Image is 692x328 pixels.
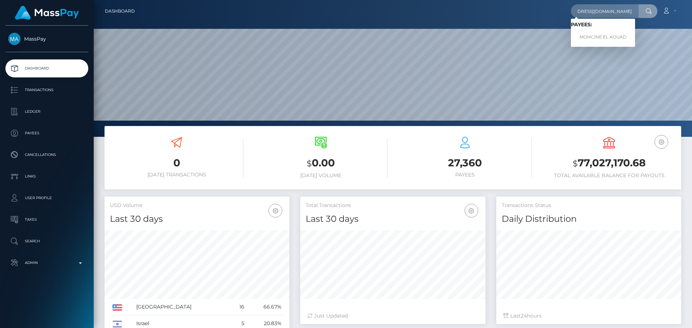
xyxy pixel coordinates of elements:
p: Cancellations [8,149,85,160]
h6: [DATE] Volume [254,172,387,179]
a: User Profile [5,189,88,207]
h3: 0.00 [254,156,387,171]
span: MassPay [5,36,88,42]
a: Taxes [5,211,88,229]
h3: 77,027,170.68 [542,156,676,171]
a: Payees [5,124,88,142]
h3: 0 [110,156,243,170]
small: $ [307,158,312,169]
p: Links [8,171,85,182]
a: Admin [5,254,88,272]
p: Admin [8,257,85,268]
h4: Last 30 days [110,213,284,225]
td: 16 [231,299,247,315]
h6: [DATE] Transactions [110,172,243,178]
a: Dashboard [5,59,88,77]
a: Cancellations [5,146,88,164]
p: Ledger [8,106,85,117]
p: Transactions [8,85,85,95]
p: Dashboard [8,63,85,74]
img: MassPay Logo [15,6,79,20]
input: Search... [571,4,639,18]
a: Links [5,167,88,185]
h6: Total Available Balance for Payouts [542,172,676,179]
h5: Total Transactions [306,202,480,209]
a: MOHCINE EL AOUAD [571,31,635,44]
img: IL.png [112,321,122,327]
a: Ledger [5,103,88,121]
p: Taxes [8,214,85,225]
td: 66.67% [247,299,284,315]
img: US.png [112,304,122,311]
h5: USD Volume [110,202,284,209]
h4: Daily Distribution [502,213,676,225]
h4: Last 30 days [306,213,480,225]
h6: Payees [398,172,532,178]
p: User Profile [8,193,85,203]
div: Last hours [504,312,674,320]
small: $ [573,158,578,169]
img: MassPay [8,33,21,45]
td: [GEOGRAPHIC_DATA] [134,299,231,315]
span: 24 [521,313,527,319]
a: Search [5,232,88,250]
p: Search [8,236,85,247]
div: Just Updated [307,312,478,320]
p: Payees [8,128,85,139]
h5: Transactions Status [502,202,676,209]
a: Transactions [5,81,88,99]
a: Dashboard [105,4,135,19]
h6: Payees: [571,22,635,28]
h3: 27,360 [398,156,532,170]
